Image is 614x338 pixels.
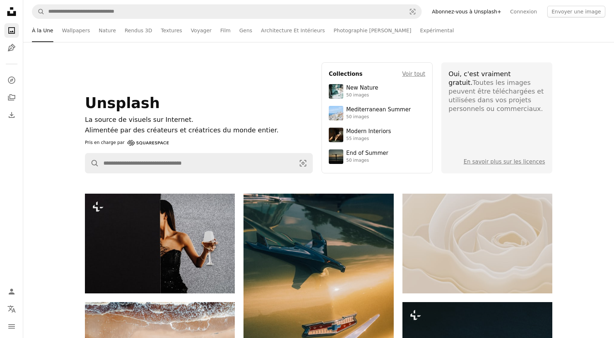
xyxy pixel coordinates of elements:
img: premium_photo-1747189286942-bc91257a2e39 [329,128,343,142]
img: premium_photo-1754398386796-ea3dec2a6302 [329,149,343,164]
div: Mediterranean Summer [346,106,411,114]
div: New Nature [346,84,378,92]
span: Oui, c'est vraiment gratuit. [449,70,511,86]
a: Rendus 3D [125,19,152,42]
div: 55 images [346,136,391,142]
a: Film [220,19,230,42]
a: Explorer [4,73,19,87]
a: Pris en charge par [85,139,169,147]
a: Architecture Et Intérieurs [261,19,325,42]
a: Gros plan d’une délicate rose de couleur crème [402,240,552,247]
h4: Collections [329,70,363,78]
a: New Nature50 images [329,84,425,99]
a: Wallpapers [62,19,90,42]
a: Modern Interiors55 images [329,128,425,142]
a: Accueil — Unsplash [4,4,19,20]
div: 50 images [346,114,411,120]
a: Gens [239,19,252,42]
a: Historique de téléchargement [4,108,19,122]
form: Rechercher des visuels sur tout le site [85,153,313,173]
a: Voir tout [402,70,425,78]
button: Recherche de visuels [294,153,312,173]
button: Envoyer une image [547,6,605,17]
button: Menu [4,319,19,334]
a: Illustrations [4,41,19,55]
button: Recherche de visuels [404,5,421,18]
button: Langue [4,302,19,316]
a: Abonnez-vous à Unsplash+ [427,6,506,17]
div: Toutes les images peuvent être téléchargées et utilisées dans vos projets personnels ou commerciaux. [449,70,545,113]
a: En savoir plus sur les licences [463,158,545,165]
div: 50 images [346,158,388,164]
a: Mediterranean Summer50 images [329,106,425,120]
a: Femme en robe scintillante tenant une coupe de champagne [85,240,235,247]
a: Nature [99,19,116,42]
a: Textures [161,19,182,42]
a: Photos [4,23,19,38]
img: premium_photo-1755037089989-422ee333aef9 [329,84,343,99]
a: Photographie [PERSON_NAME] [333,19,411,42]
a: Collections [4,90,19,105]
img: premium_photo-1688410049290-d7394cc7d5df [329,106,343,120]
div: 50 images [346,92,378,98]
a: Connexion / S’inscrire [4,284,19,299]
img: Femme en robe scintillante tenant une coupe de champagne [85,194,235,293]
a: Expérimental [420,19,454,42]
p: Alimentée par des créateurs et créatrices du monde entier. [85,125,313,136]
span: Unsplash [85,95,160,111]
a: Voyager [191,19,212,42]
img: Gros plan d’une délicate rose de couleur crème [402,194,552,293]
button: Rechercher sur Unsplash [85,153,99,173]
form: Rechercher des visuels sur tout le site [32,4,422,19]
button: Rechercher sur Unsplash [32,5,45,18]
h1: La source de visuels sur Internet. [85,115,313,125]
a: Connexion [506,6,541,17]
a: End of Summer50 images [329,149,425,164]
div: End of Summer [346,150,388,157]
div: Modern Interiors [346,128,391,135]
a: Gros plan d’un capot de voiture ancienne avec des détails chromés. [243,303,393,309]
